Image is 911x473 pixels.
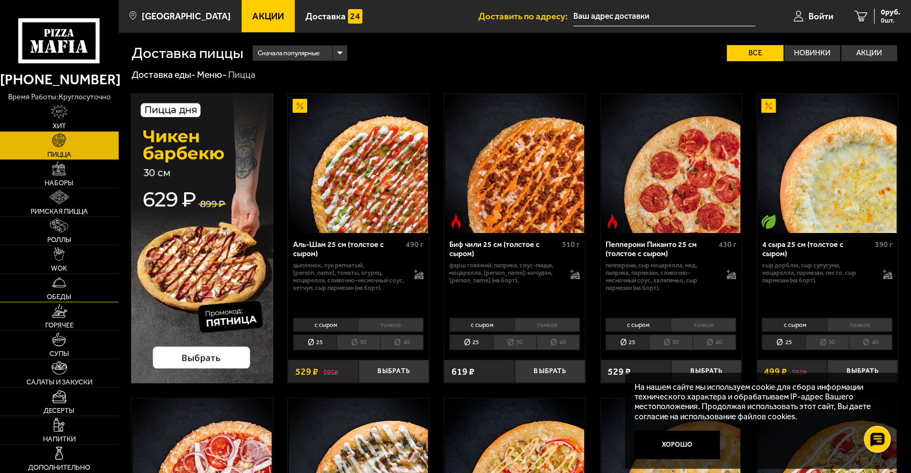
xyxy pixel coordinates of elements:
li: 25 [449,334,493,350]
li: с сыром [449,318,514,331]
img: Биф чили 25 см (толстое с сыром) [445,94,584,233]
span: Роллы [47,236,71,243]
a: АкционныйВегетарианское блюдо4 сыра 25 см (толстое с сыром) [757,94,898,233]
s: 562 ₽ [792,367,807,376]
a: АкционныйАль-Шам 25 см (толстое с сыром) [288,94,429,233]
p: На нашем сайте мы используем cookie для сбора информации технического характера и обрабатываем IP... [635,382,883,421]
button: Выбрать [671,360,741,383]
label: Новинки [784,45,840,61]
li: 30 [649,334,693,350]
button: Выбрать [827,360,898,383]
a: Меню- [197,69,227,80]
span: Войти [808,12,833,21]
span: Пицца [47,151,71,158]
span: Салаты и закуски [26,379,92,385]
p: цыпленок, лук репчатый, [PERSON_NAME], томаты, огурец, моцарелла, сливочно-чесночный соус, кетчуп... [293,261,404,292]
span: 510 г [562,240,580,249]
li: тонкое [827,318,892,331]
span: 529 ₽ [295,367,318,376]
li: 30 [805,334,849,350]
li: тонкое [671,318,736,331]
img: Острое блюдо [449,214,463,229]
span: Горячее [45,322,74,329]
button: Хорошо [635,431,720,459]
span: Доставка [305,12,346,21]
button: Выбрать [515,360,585,383]
li: 25 [606,334,649,350]
span: 499 ₽ [764,367,787,376]
div: 4 сыра 25 см (толстое с сыром) [762,241,872,259]
label: Акции [841,45,897,61]
input: Ваш адрес доставки [573,6,755,26]
span: 430 г [718,240,736,249]
a: Острое блюдоБиф чили 25 см (толстое с сыром) [444,94,585,233]
li: 25 [762,334,805,350]
span: Десерты [43,407,75,414]
img: Аль-Шам 25 см (толстое с сыром) [289,94,428,233]
span: Сначала популярные [258,44,320,62]
div: Биф чили 25 см (толстое с сыром) [449,241,559,259]
a: Острое блюдоПепперони Пиканто 25 см (толстое с сыром) [601,94,742,233]
span: 0 руб. [881,9,900,16]
span: 619 ₽ [451,367,475,376]
span: Хит [53,122,66,129]
li: тонкое [514,318,580,331]
li: 30 [493,334,536,350]
a: Доставка еды- [131,69,195,80]
li: 40 [849,334,893,350]
li: тонкое [358,318,424,331]
span: Дополнительно [28,464,90,471]
p: фарш говяжий, паприка, соус-пицца, моцарелла, [PERSON_NAME]-кочудян, [PERSON_NAME] (на борт). [449,261,560,284]
img: 15daf4d41897b9f0e9f617042186c801.svg [348,9,362,24]
li: 40 [380,334,424,350]
img: Острое блюдо [605,214,620,229]
img: 4 сыра 25 см (толстое с сыром) [757,94,897,233]
li: 30 [337,334,380,350]
span: 390 г [874,240,892,249]
p: пепперони, сыр Моцарелла, мед, паприка, пармезан, сливочно-чесночный соус, халапеньо, сыр пармеза... [606,261,717,292]
div: Пицца [228,69,256,81]
span: 490 г [406,240,424,249]
h1: Доставка пиццы [131,46,243,61]
span: WOK [51,265,67,272]
li: с сыром [762,318,827,331]
span: Доставить по адресу: [478,12,573,21]
li: с сыром [606,318,671,331]
li: 40 [536,334,580,350]
img: Пепперони Пиканто 25 см (толстое с сыром) [601,94,740,233]
img: Акционный [293,99,307,113]
label: Все [727,45,783,61]
li: с сыром [293,318,358,331]
li: 40 [693,334,737,350]
s: 595 ₽ [323,367,338,376]
span: 529 ₽ [608,367,631,376]
div: Аль-Шам 25 см (толстое с сыром) [293,241,403,259]
span: Наборы [45,179,74,186]
img: Акционный [761,99,776,113]
span: Акции [252,12,283,21]
li: 25 [293,334,337,350]
span: Римская пицца [31,208,88,215]
p: сыр дорблю, сыр сулугуни, моцарелла, пармезан, песто, сыр пармезан (на борт). [762,261,873,284]
button: Выбрать [359,360,429,383]
div: Пепперони Пиканто 25 см (толстое с сыром) [606,241,716,259]
span: Супы [49,350,69,357]
span: Напитки [43,435,76,442]
span: [GEOGRAPHIC_DATA] [142,12,231,21]
img: Вегетарианское блюдо [761,214,776,229]
span: Обеды [47,293,71,300]
span: 0 шт. [881,17,900,24]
